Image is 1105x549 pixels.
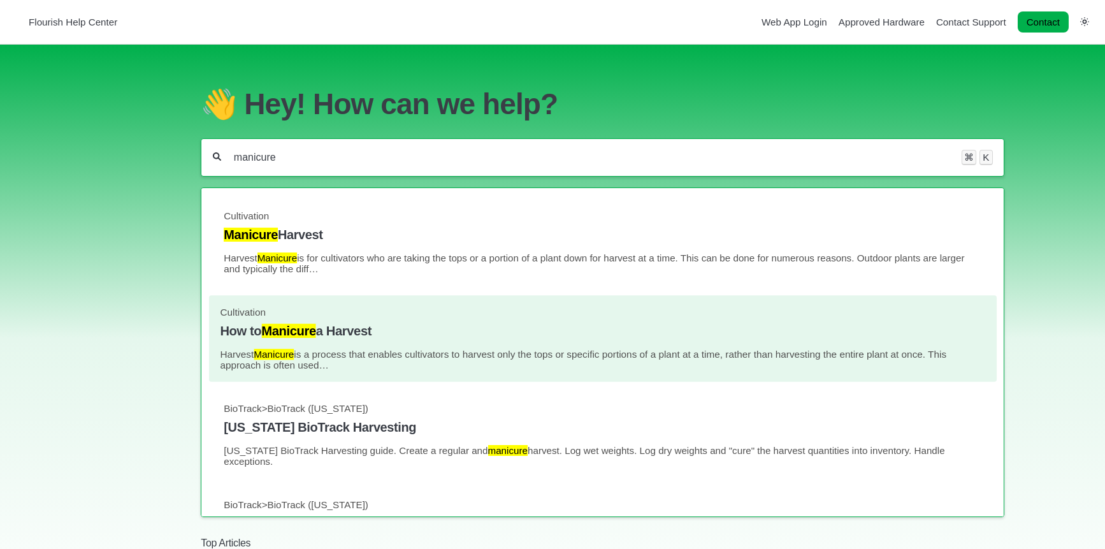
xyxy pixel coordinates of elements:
h1: 👋 Hey! How can we help? [201,87,1004,121]
a: Approved Hardware navigation item [839,17,925,27]
h4: How to a Harvest [220,324,986,339]
p: Harvest is for cultivators who are taking the tops or a portion of a plant down for harvest at a ... [224,252,982,274]
a: Contact [1018,11,1069,33]
span: BioTrack [224,403,261,414]
h4: Harvest [224,228,982,242]
h4: [US_STATE] BioTrack Harvesting [224,420,982,435]
span: BioTrack ([US_STATE]) [267,403,368,414]
mark: Manicure [261,324,315,338]
p: [US_STATE] BioTrack Harvesting guide. Create a regular and harvest. Log wet weights. Log dry weig... [224,445,982,467]
a: BioTrack>BioTrack ([US_STATE]) [US_STATE] BioTrack Harvesting [US_STATE] BioTrack Harvesting guid... [224,403,982,466]
mark: manicure [487,445,527,456]
mark: Manicure [254,349,294,360]
a: Cultivation ManicureHarvest HarvestManicureis for cultivators who are taking the tops or a portio... [224,210,982,274]
kbd: ⌘ [962,150,976,165]
span: BioTrack [224,500,261,511]
span: > [261,500,267,511]
a: Flourish Help Center [16,13,117,31]
span: > [261,403,267,414]
span: Cultivation [224,210,269,221]
li: Contact desktop [1015,13,1072,31]
span: Cultivation [220,307,266,318]
section: Search results [201,187,1004,517]
div: Keyboard shortcut for search [962,150,993,165]
a: Cultivation How toManicurea Harvest HarvestManicureis a process that enables cultivators to harve... [220,307,986,370]
p: Harvest is a process that enables cultivators to harvest only the tops or specific portions of a ... [220,349,986,370]
kbd: K [979,150,993,165]
span: Flourish Help Center [29,17,117,27]
a: Web App Login navigation item [762,17,827,27]
mark: Manicure [224,228,278,242]
a: Switch dark mode setting [1080,16,1089,27]
a: Contact Support navigation item [936,17,1006,27]
img: Flourish Help Center Logo [16,13,22,31]
input: Help Me With... [233,151,951,164]
mark: Manicure [257,252,296,263]
span: BioTrack ([US_STATE]) [267,500,368,511]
